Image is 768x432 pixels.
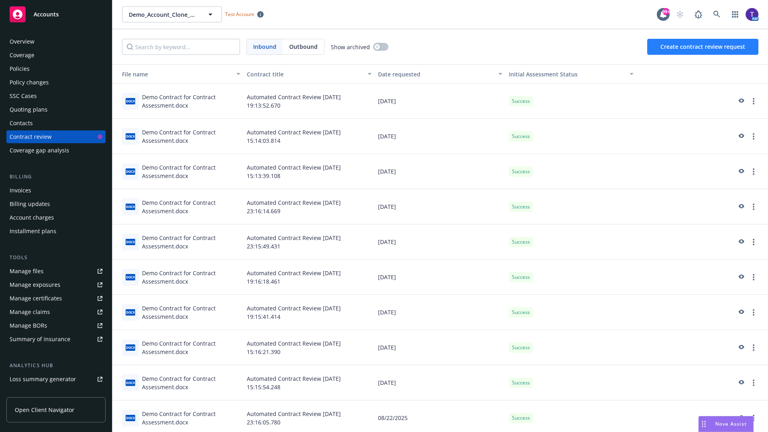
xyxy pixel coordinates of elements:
[512,98,530,105] span: Success
[15,406,74,414] span: Open Client Navigator
[126,274,135,280] span: docx
[6,76,106,89] a: Policy changes
[512,274,530,281] span: Success
[10,117,33,130] div: Contacts
[749,202,758,212] a: more
[749,378,758,388] a: more
[6,198,106,210] a: Billing updates
[142,198,240,215] div: Demo Contract for Contract Assessment.docx
[116,70,232,78] div: Toggle SortBy
[244,224,375,260] div: Automated Contract Review [DATE] 23:15:49.431
[512,238,530,246] span: Success
[126,133,135,139] span: docx
[6,278,106,291] a: Manage exposures
[6,103,106,116] a: Quoting plans
[10,103,48,116] div: Quoting plans
[6,3,106,26] a: Accounts
[6,333,106,346] a: Summary of insurance
[647,39,758,55] button: Create contract review request
[10,278,60,291] div: Manage exposures
[126,98,135,104] span: docx
[375,84,506,119] div: [DATE]
[34,11,59,18] span: Accounts
[375,189,506,224] div: [DATE]
[749,343,758,352] a: more
[6,225,106,238] a: Installment plans
[142,410,240,426] div: Demo Contract for Contract Assessment.docx
[126,168,135,174] span: docx
[375,154,506,189] div: [DATE]
[375,260,506,295] div: [DATE]
[244,365,375,400] div: Automated Contract Review [DATE] 15:15:54.248
[6,292,106,305] a: Manage certificates
[225,11,254,18] span: Test Account
[512,344,530,351] span: Success
[142,339,240,356] div: Demo Contract for Contract Assessment.docx
[10,49,34,62] div: Coverage
[244,154,375,189] div: Automated Contract Review [DATE] 15:13:39.108
[512,203,530,210] span: Success
[749,132,758,141] a: more
[10,198,50,210] div: Billing updates
[126,309,135,315] span: docx
[10,76,49,89] div: Policy changes
[6,306,106,318] a: Manage claims
[736,308,746,317] a: preview
[10,144,69,157] div: Coverage gap analysis
[749,237,758,247] a: more
[244,189,375,224] div: Automated Contract Review [DATE] 23:16:14.669
[247,70,363,78] div: Contract title
[10,292,62,305] div: Manage certificates
[6,62,106,75] a: Policies
[509,70,578,78] span: Initial Assessment Status
[122,39,240,55] input: Search by keyword...
[660,43,745,50] span: Create contract review request
[512,133,530,140] span: Success
[512,168,530,175] span: Success
[378,70,494,78] div: Date requested
[10,130,52,143] div: Contract review
[736,167,746,176] a: preview
[253,42,276,51] span: Inbound
[6,173,106,181] div: Billing
[10,62,30,75] div: Policies
[10,211,54,224] div: Account charges
[6,254,106,262] div: Tools
[244,119,375,154] div: Automated Contract Review [DATE] 15:14:03.814
[375,330,506,365] div: [DATE]
[244,84,375,119] div: Automated Contract Review [DATE] 19:13:52.670
[6,319,106,332] a: Manage BORs
[10,265,44,278] div: Manage files
[244,295,375,330] div: Automated Contract Review [DATE] 19:15:41.414
[375,224,506,260] div: [DATE]
[509,70,625,78] div: Toggle SortBy
[10,319,47,332] div: Manage BORs
[129,10,198,19] span: Demo_Account_Clone_QA_CR_Tests_Demo
[375,64,506,84] button: Date requested
[142,269,240,286] div: Demo Contract for Contract Assessment.docx
[749,413,758,423] a: more
[244,330,375,365] div: Automated Contract Review [DATE] 15:16:21.390
[6,184,106,197] a: Invoices
[10,184,31,197] div: Invoices
[10,373,76,386] div: Loss summary generator
[142,93,240,110] div: Demo Contract for Contract Assessment.docx
[142,234,240,250] div: Demo Contract for Contract Assessment.docx
[375,365,506,400] div: [DATE]
[10,90,37,102] div: SSC Cases
[244,64,375,84] button: Contract title
[736,237,746,247] a: preview
[247,39,283,54] span: Inbound
[749,308,758,317] a: more
[142,163,240,180] div: Demo Contract for Contract Assessment.docx
[736,132,746,141] a: preview
[715,420,747,427] span: Nova Assist
[126,344,135,350] span: docx
[116,70,232,78] div: File name
[244,260,375,295] div: Automated Contract Review [DATE] 19:16:18.461
[662,8,670,15] div: 99+
[512,414,530,422] span: Success
[512,379,530,386] span: Success
[10,306,50,318] div: Manage claims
